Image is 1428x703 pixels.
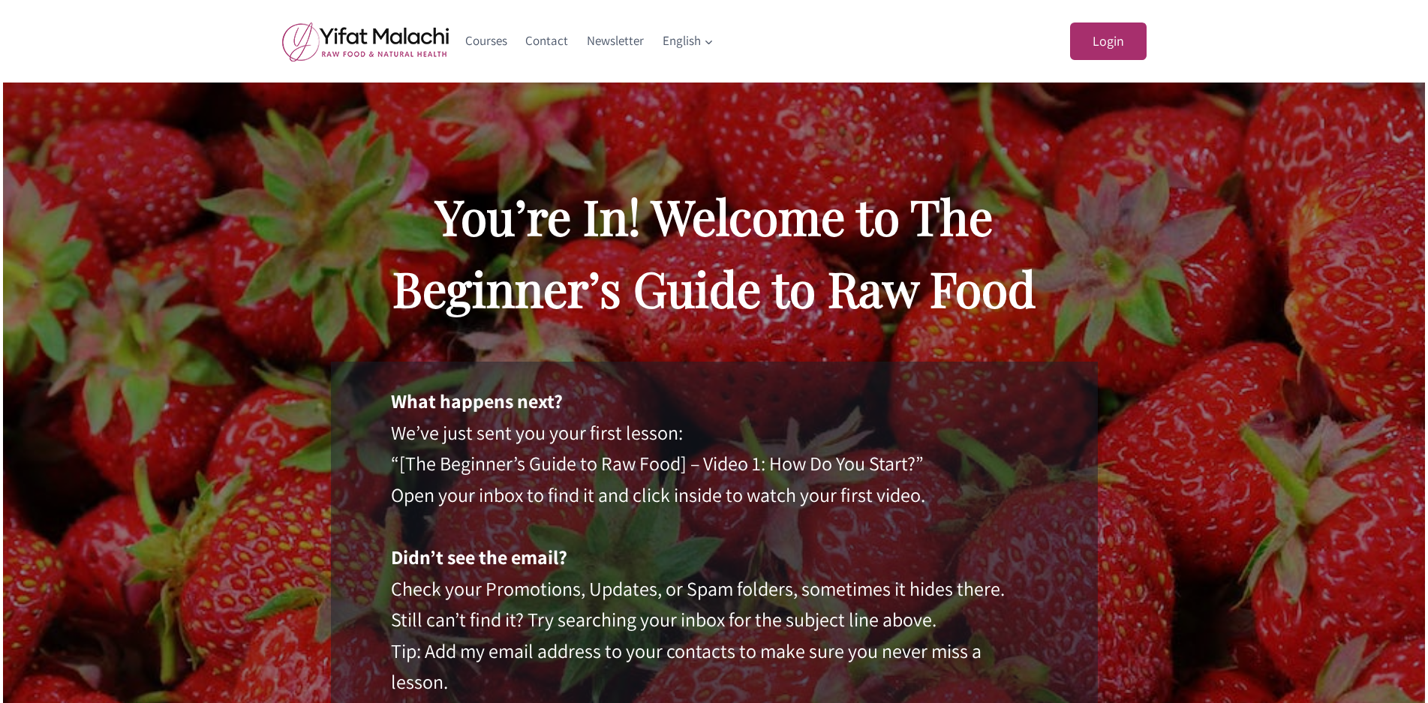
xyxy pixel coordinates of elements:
a: Contact [516,23,578,59]
img: yifat_logo41_en.png [282,22,449,62]
nav: Primary Navigation [456,23,723,59]
a: Newsletter [578,23,654,59]
a: English [653,23,723,59]
a: Courses [456,23,517,59]
strong: What happens next? [391,388,563,413]
h2: You’re In! Welcome to The Beginner’s Guide to Raw Food [331,180,1098,324]
strong: Didn’t see the email? [391,544,567,569]
a: Login [1070,23,1147,61]
span: English [663,31,714,51]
